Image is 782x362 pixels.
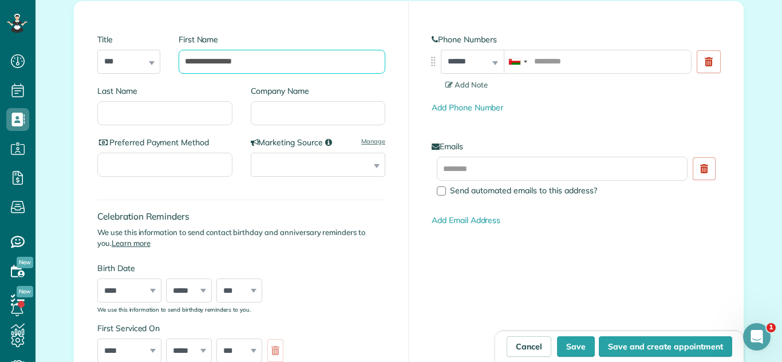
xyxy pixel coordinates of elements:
[97,323,289,334] label: First Serviced On
[432,141,720,152] label: Emails
[432,102,503,113] a: Add Phone Number
[450,185,597,196] span: Send automated emails to this address?
[557,336,595,357] button: Save
[97,212,385,221] h4: Celebration Reminders
[743,323,771,351] iframe: Intercom live chat
[17,257,33,268] span: New
[97,137,232,148] label: Preferred Payment Method
[251,85,386,97] label: Company Name
[445,80,488,89] span: Add Note
[179,34,385,45] label: First Name
[97,306,251,313] sub: We use this information to send birthday reminders to you.
[112,238,151,248] a: Learn more
[251,137,386,148] label: Marketing Source
[427,55,439,67] img: drag_indicator-119b368615184ecde3eda3c64c821f6cf29d3e2b97b89ee44bc31753036683e5.png
[97,262,289,274] label: Birth Date
[504,50,531,73] div: Oman (‫عُمان‬‎): +968
[432,34,720,45] label: Phone Numbers
[97,85,232,97] label: Last Name
[767,323,776,332] span: 1
[97,34,160,45] label: Title
[17,286,33,297] span: New
[507,336,551,357] a: Cancel
[361,137,385,146] a: Manage
[432,215,500,225] a: Add Email Address
[97,227,385,249] p: We use this information to send contact birthday and anniversary reminders to you.
[599,336,732,357] button: Save and create appointment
